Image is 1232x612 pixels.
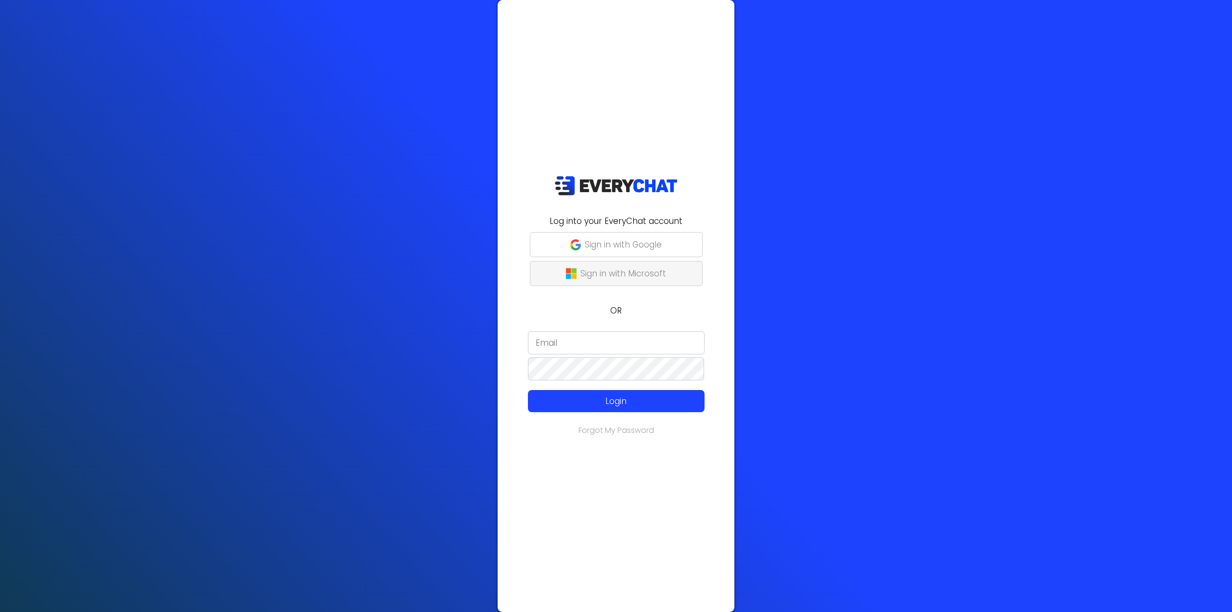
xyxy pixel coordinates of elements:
[570,239,581,250] img: google-g.png
[503,215,729,227] h2: Log into your EveryChat account
[566,268,577,279] img: microsoft-logo.png
[554,176,678,195] img: EveryChat_logo_dark.png
[503,304,729,317] p: OR
[530,232,703,257] button: Sign in with Google
[585,238,662,251] p: Sign in with Google
[530,261,703,286] button: Sign in with Microsoft
[546,395,687,407] p: Login
[528,331,705,354] input: Email
[578,425,654,436] a: Forgot My Password
[528,390,705,412] button: Login
[580,267,666,280] p: Sign in with Microsoft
